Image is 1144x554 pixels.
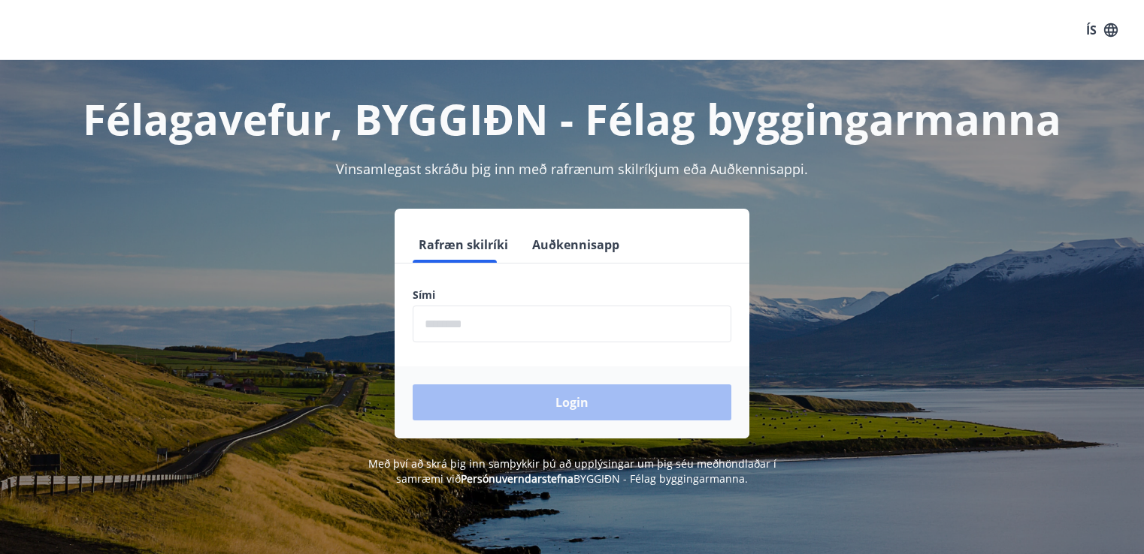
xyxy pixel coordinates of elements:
[413,227,514,263] button: Rafræn skilríki
[336,160,808,178] span: Vinsamlegast skráðu þig inn með rafrænum skilríkjum eða Auðkennisappi.
[1078,17,1126,44] button: ÍS
[413,288,731,303] label: Sími
[49,90,1095,147] h1: Félagavefur, BYGGIÐN - Félag byggingarmanna
[526,227,625,263] button: Auðkennisapp
[368,456,776,486] span: Með því að skrá þig inn samþykkir þú að upplýsingar um þig séu meðhöndlaðar í samræmi við BYGGIÐN...
[461,471,574,486] a: Persónuverndarstefna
